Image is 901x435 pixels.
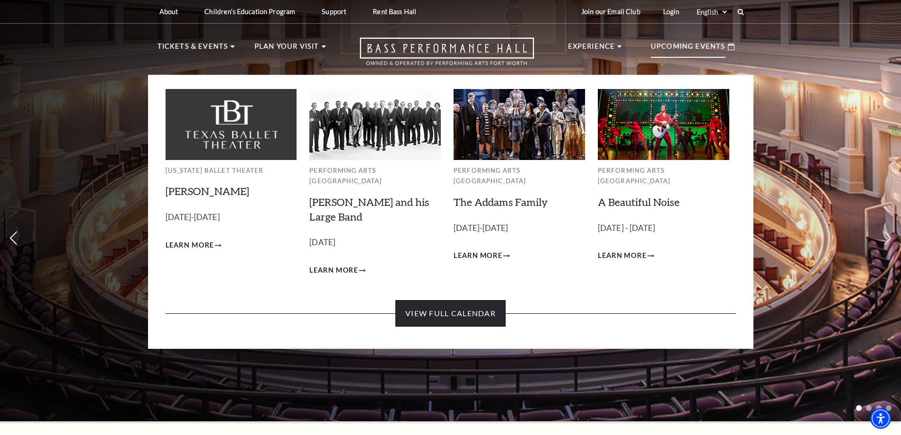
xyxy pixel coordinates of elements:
p: Children's Education Program [204,8,295,16]
span: Learn More [598,250,647,262]
p: [US_STATE] Ballet Theater [166,165,297,176]
p: Tickets & Events [157,41,228,58]
div: Accessibility Menu [870,408,891,429]
p: Performing Arts [GEOGRAPHIC_DATA] [454,165,585,186]
span: Learn More [166,240,214,251]
a: Learn More A Beautiful Noise [598,250,654,262]
a: Learn More Peter Pan [166,240,222,251]
span: Learn More [454,250,502,262]
img: Performing Arts Fort Worth [309,89,441,160]
a: A Beautiful Noise [598,195,680,208]
a: View Full Calendar [395,300,506,327]
select: Select: [695,8,728,17]
p: Support [322,8,346,16]
p: [DATE] [309,236,441,249]
p: About [159,8,178,16]
a: Open this option [326,37,568,75]
span: Learn More [309,265,358,276]
p: [DATE]-[DATE] [166,211,297,224]
p: Performing Arts [GEOGRAPHIC_DATA] [309,165,441,186]
p: Plan Your Visit [254,41,319,58]
p: [DATE]-[DATE] [454,222,585,235]
img: Performing Arts Fort Worth [598,89,729,160]
p: Performing Arts [GEOGRAPHIC_DATA] [598,165,729,186]
p: Rent Bass Hall [373,8,416,16]
a: [PERSON_NAME] and his Large Band [309,195,429,223]
img: Texas Ballet Theater [166,89,297,160]
a: Learn More Lyle Lovett and his Large Band [309,265,366,276]
p: [DATE] - [DATE] [598,222,729,235]
p: Upcoming Events [651,41,726,58]
img: Performing Arts Fort Worth [454,89,585,160]
a: [PERSON_NAME] [166,185,249,197]
p: Experience [568,41,615,58]
a: The Addams Family [454,195,548,208]
a: Learn More The Addams Family [454,250,510,262]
